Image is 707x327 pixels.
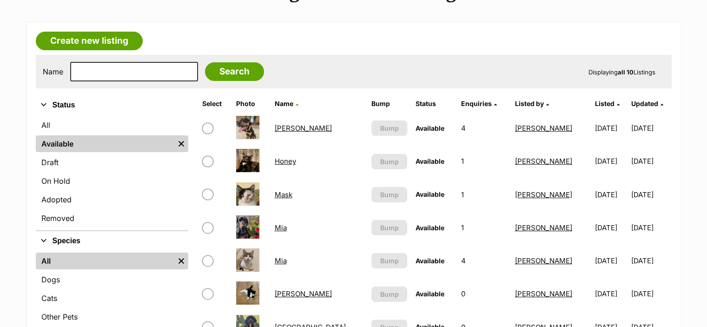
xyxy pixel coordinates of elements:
td: [DATE] [631,245,670,277]
span: Displaying Listings [588,68,655,76]
a: [PERSON_NAME] [275,289,332,298]
td: [DATE] [591,245,630,277]
a: Updated [631,100,663,107]
a: Name [275,100,298,107]
td: [DATE] [631,112,670,144]
span: Name [275,100,293,107]
span: Bump [380,223,399,233]
a: [PERSON_NAME] [515,256,572,265]
a: Mask [275,190,292,199]
span: Available [416,224,444,232]
a: All [36,253,174,269]
span: Bump [380,157,399,167]
a: Mia [275,223,287,232]
td: 1 [457,212,510,244]
td: [DATE] [631,212,670,244]
a: Adopted [36,191,188,208]
strong: all 10 [618,68,634,76]
span: Available [416,257,444,265]
span: Listed [595,100,614,107]
a: Listed by [515,100,549,107]
th: Photo [232,96,270,111]
span: Available [416,290,444,298]
span: Bump [380,123,399,133]
a: [PERSON_NAME] [275,124,332,133]
a: [PERSON_NAME] [515,289,572,298]
span: Updated [631,100,658,107]
input: Search [205,62,264,81]
a: Listed [595,100,620,107]
div: Status [36,115,188,230]
button: Bump [371,187,407,202]
button: Status [36,99,188,111]
td: [DATE] [591,278,630,310]
a: Remove filter [174,135,188,152]
button: Bump [371,220,407,235]
a: Other Pets [36,308,188,325]
button: Species [36,235,188,247]
a: [PERSON_NAME] [515,190,572,199]
td: [DATE] [591,145,630,177]
button: Bump [371,120,407,136]
a: Cats [36,290,188,307]
a: On Hold [36,173,188,189]
span: Bump [380,289,399,299]
a: Remove filter [174,253,188,269]
span: translation missing: en.admin.listings.index.attributes.enquiries [461,100,492,107]
td: [DATE] [591,179,630,211]
span: Bump [380,190,399,200]
a: Draft [36,154,188,171]
button: Bump [371,253,407,268]
a: [PERSON_NAME] [515,157,572,166]
td: [DATE] [591,112,630,144]
a: Dogs [36,271,188,288]
a: All [36,117,188,133]
td: 1 [457,179,510,211]
td: 1 [457,145,510,177]
a: Enquiries [461,100,497,107]
span: Bump [380,256,399,266]
button: Bump [371,154,407,169]
span: Available [416,124,444,132]
td: 4 [457,112,510,144]
label: Name [43,67,63,76]
button: Bump [371,287,407,302]
td: 4 [457,245,510,277]
td: [DATE] [631,145,670,177]
th: Bump [368,96,411,111]
a: Honey [275,157,296,166]
a: Removed [36,210,188,227]
a: Create new listing [36,32,143,50]
span: Available [416,157,444,165]
td: [DATE] [631,278,670,310]
a: Mia [275,256,287,265]
span: Available [416,190,444,198]
a: [PERSON_NAME] [515,124,572,133]
td: 0 [457,278,510,310]
th: Select [198,96,231,111]
span: Listed by [515,100,544,107]
td: [DATE] [631,179,670,211]
a: [PERSON_NAME] [515,223,572,232]
td: [DATE] [591,212,630,244]
a: Available [36,135,174,152]
th: Status [412,96,456,111]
